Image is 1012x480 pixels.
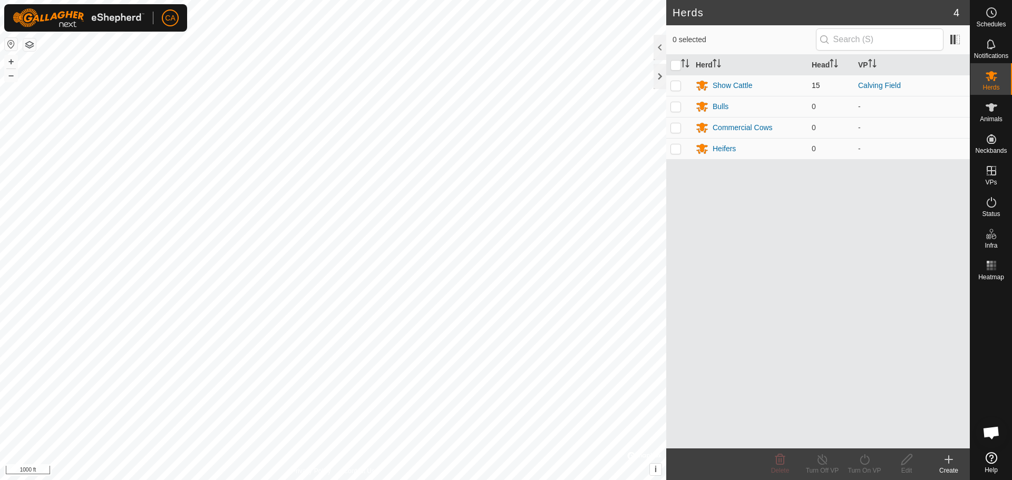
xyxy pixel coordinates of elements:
th: Head [807,55,854,75]
span: 15 [812,81,820,90]
img: Gallagher Logo [13,8,144,27]
a: Help [970,448,1012,477]
button: – [5,69,17,82]
span: Herds [982,84,999,91]
span: 0 [812,102,816,111]
td: - [854,138,970,159]
div: Create [928,466,970,475]
a: Contact Us [344,466,375,476]
span: Notifications [974,53,1008,59]
span: 0 [812,123,816,132]
button: Reset Map [5,38,17,51]
span: Infra [985,242,997,249]
span: 0 [812,144,816,153]
a: Calving Field [858,81,901,90]
div: Turn Off VP [801,466,843,475]
div: Turn On VP [843,466,885,475]
span: Neckbands [975,148,1007,154]
p-sorticon: Activate to sort [713,61,721,69]
span: Help [985,467,998,473]
span: VPs [985,179,997,185]
button: i [650,464,661,475]
div: Bulls [713,101,728,112]
p-sorticon: Activate to sort [681,61,689,69]
h2: Herds [673,6,953,19]
th: Herd [692,55,807,75]
span: CA [165,13,175,24]
div: Show Cattle [713,80,752,91]
span: Heatmap [978,274,1004,280]
th: VP [854,55,970,75]
span: Schedules [976,21,1006,27]
div: Heifers [713,143,736,154]
div: Open chat [976,417,1007,448]
input: Search (S) [816,28,943,51]
span: 0 selected [673,34,816,45]
button: + [5,55,17,68]
span: i [655,465,657,474]
span: Delete [771,467,790,474]
button: Map Layers [23,38,36,51]
span: 4 [953,5,959,21]
p-sorticon: Activate to sort [868,61,877,69]
td: - [854,96,970,117]
p-sorticon: Activate to sort [830,61,838,69]
div: Commercial Cows [713,122,773,133]
div: Edit [885,466,928,475]
span: Animals [980,116,1003,122]
a: Privacy Policy [291,466,331,476]
td: - [854,117,970,138]
span: Status [982,211,1000,217]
